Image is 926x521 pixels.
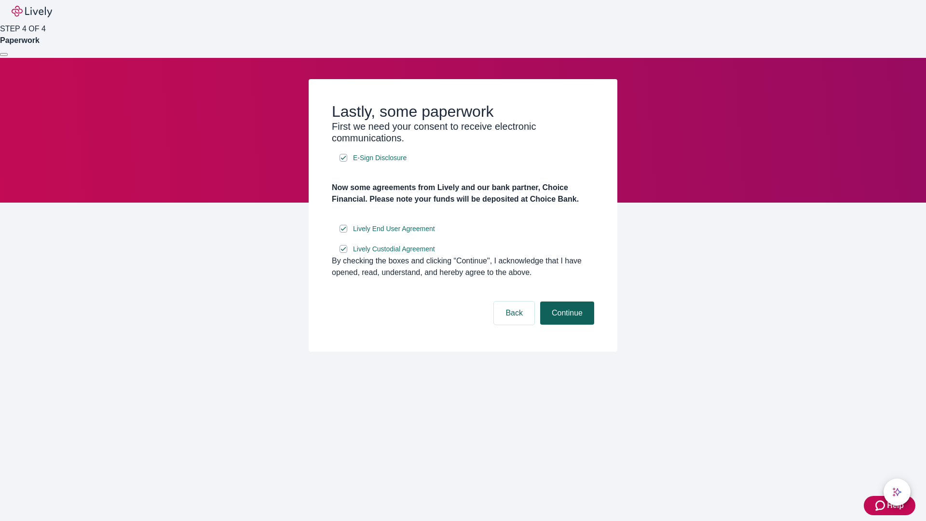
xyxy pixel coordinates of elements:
[864,496,915,515] button: Zendesk support iconHelp
[892,487,902,497] svg: Lively AI Assistant
[351,152,409,164] a: e-sign disclosure document
[12,6,52,17] img: Lively
[353,244,435,254] span: Lively Custodial Agreement
[875,500,887,511] svg: Zendesk support icon
[332,102,594,121] h2: Lastly, some paperwork
[332,121,594,144] h3: First we need your consent to receive electronic communications.
[887,500,904,511] span: Help
[540,302,594,325] button: Continue
[332,182,594,205] h4: Now some agreements from Lively and our bank partner, Choice Financial. Please note your funds wi...
[884,479,911,506] button: chat
[494,302,534,325] button: Back
[353,224,435,234] span: Lively End User Agreement
[351,243,437,255] a: e-sign disclosure document
[332,255,594,278] div: By checking the boxes and clicking “Continue", I acknowledge that I have opened, read, understand...
[353,153,407,163] span: E-Sign Disclosure
[351,223,437,235] a: e-sign disclosure document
